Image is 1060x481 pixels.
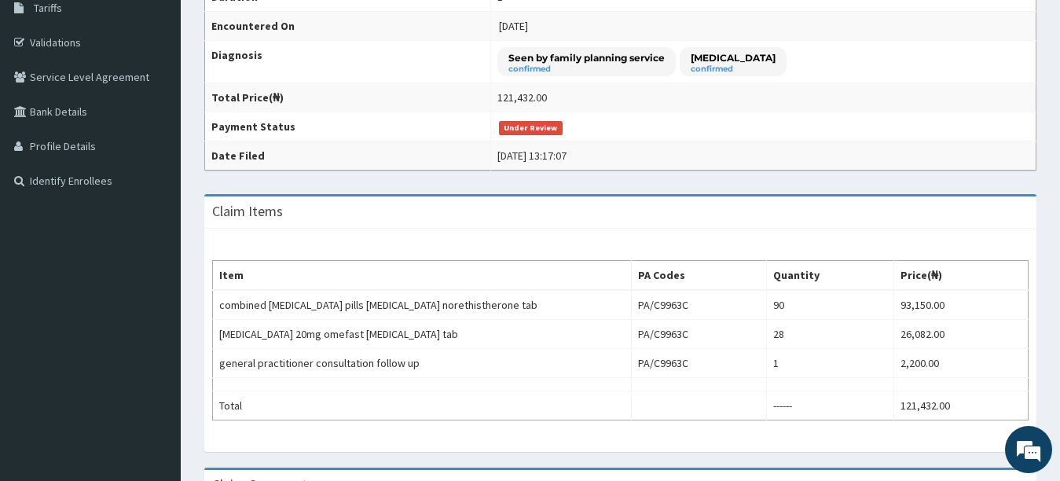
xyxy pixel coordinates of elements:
[631,320,767,349] td: PA/C9963C
[767,391,894,420] td: ------
[34,1,62,15] span: Tariffs
[508,51,665,64] p: Seen by family planning service
[213,349,632,378] td: general practitioner consultation follow up
[691,51,776,64] p: [MEDICAL_DATA]
[631,349,767,378] td: PA/C9963C
[205,83,491,112] th: Total Price(₦)
[29,79,64,118] img: d_794563401_company_1708531726252_794563401
[631,290,767,320] td: PA/C9963C
[497,90,547,105] div: 121,432.00
[213,391,632,420] td: Total
[499,121,563,135] span: Under Review
[767,320,894,349] td: 28
[213,290,632,320] td: combined [MEDICAL_DATA] pills [MEDICAL_DATA] norethistherone tab
[894,290,1029,320] td: 93,150.00
[82,88,264,108] div: Chat with us now
[894,261,1029,291] th: Price(₦)
[258,8,295,46] div: Minimize live chat window
[497,148,567,163] div: [DATE] 13:17:07
[894,391,1029,420] td: 121,432.00
[205,112,491,141] th: Payment Status
[8,317,299,372] textarea: Type your message and hit 'Enter'
[205,12,491,41] th: Encountered On
[894,349,1029,378] td: 2,200.00
[499,19,528,33] span: [DATE]
[767,349,894,378] td: 1
[508,65,665,73] small: confirmed
[205,141,491,171] th: Date Filed
[631,261,767,291] th: PA Codes
[91,141,217,300] span: We're online!
[767,261,894,291] th: Quantity
[894,320,1029,349] td: 26,082.00
[205,41,491,83] th: Diagnosis
[213,261,632,291] th: Item
[691,65,776,73] small: confirmed
[767,290,894,320] td: 90
[213,320,632,349] td: [MEDICAL_DATA] 20mg omefast [MEDICAL_DATA] tab
[212,204,283,218] h3: Claim Items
